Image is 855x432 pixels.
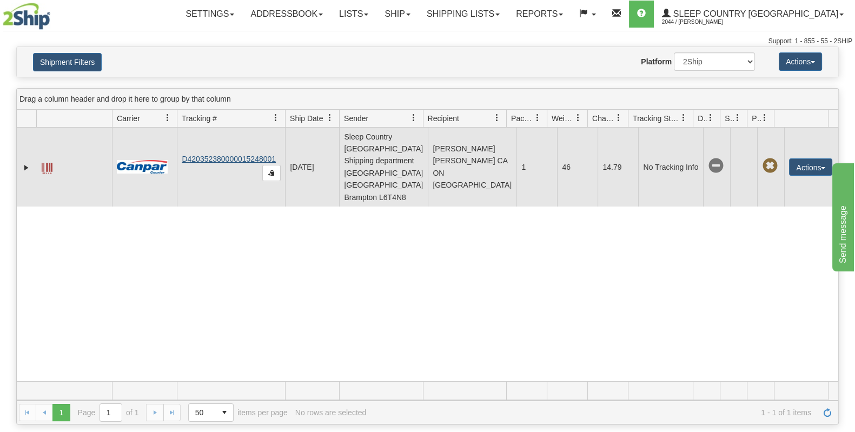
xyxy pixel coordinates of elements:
span: Tracking # [182,113,217,124]
span: Charge [592,113,615,124]
a: Tracking Status filter column settings [674,109,693,127]
input: Page 1 [100,404,122,421]
a: Addressbook [242,1,331,28]
span: Tracking Status [633,113,680,124]
a: Ship [376,1,418,28]
span: Page of 1 [78,403,139,422]
iframe: chat widget [830,161,854,271]
button: Shipment Filters [33,53,102,71]
span: select [216,404,233,421]
a: Reports [508,1,571,28]
td: [DATE] [285,128,339,207]
a: Shipment Issues filter column settings [728,109,747,127]
td: Sleep Country [GEOGRAPHIC_DATA] Shipping department [GEOGRAPHIC_DATA] [GEOGRAPHIC_DATA] Brampton ... [339,128,428,207]
div: Support: 1 - 855 - 55 - 2SHIP [3,37,852,46]
span: Pickup Not Assigned [762,158,777,174]
a: Sleep Country [GEOGRAPHIC_DATA] 2044 / [PERSON_NAME] [654,1,852,28]
span: Carrier [117,113,140,124]
button: Copy to clipboard [262,165,281,181]
img: logo2044.jpg [3,3,50,30]
a: Sender filter column settings [405,109,423,127]
button: Actions [789,158,832,176]
a: Settings [177,1,242,28]
span: No Tracking Info [708,158,723,174]
span: Page sizes drop down [188,403,234,422]
label: Platform [641,56,672,67]
span: 2044 / [PERSON_NAME] [662,17,743,28]
span: Recipient [428,113,459,124]
span: 1 - 1 of 1 items [374,408,811,417]
a: Charge filter column settings [609,109,628,127]
span: Sender [344,113,368,124]
td: [PERSON_NAME] [PERSON_NAME] CA ON [GEOGRAPHIC_DATA] [428,128,516,207]
a: Weight filter column settings [569,109,587,127]
span: Packages [511,113,534,124]
span: Pickup Status [752,113,761,124]
span: Shipment Issues [725,113,734,124]
a: Recipient filter column settings [488,109,506,127]
button: Actions [779,52,822,71]
td: 1 [516,128,557,207]
a: Ship Date filter column settings [321,109,339,127]
span: Weight [552,113,574,124]
div: Send message [8,6,100,19]
span: 50 [195,407,209,418]
a: Lists [331,1,376,28]
a: Delivery Status filter column settings [701,109,720,127]
td: No Tracking Info [638,128,703,207]
a: Shipping lists [419,1,508,28]
span: Sleep Country [GEOGRAPHIC_DATA] [671,9,838,18]
td: 14.79 [598,128,638,207]
a: Tracking # filter column settings [267,109,285,127]
td: 46 [557,128,598,207]
a: Expand [21,162,32,173]
a: Carrier filter column settings [158,109,177,127]
div: grid grouping header [17,89,838,110]
span: Page 1 [52,404,70,421]
a: Pickup Status filter column settings [755,109,774,127]
span: Delivery Status [698,113,707,124]
div: No rows are selected [295,408,367,417]
a: D420352380000015248001 [182,155,276,163]
span: Ship Date [290,113,323,124]
a: Refresh [819,404,836,421]
a: Packages filter column settings [528,109,547,127]
a: Label [42,158,52,175]
img: 14 - Canpar [117,160,168,174]
span: items per page [188,403,288,422]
